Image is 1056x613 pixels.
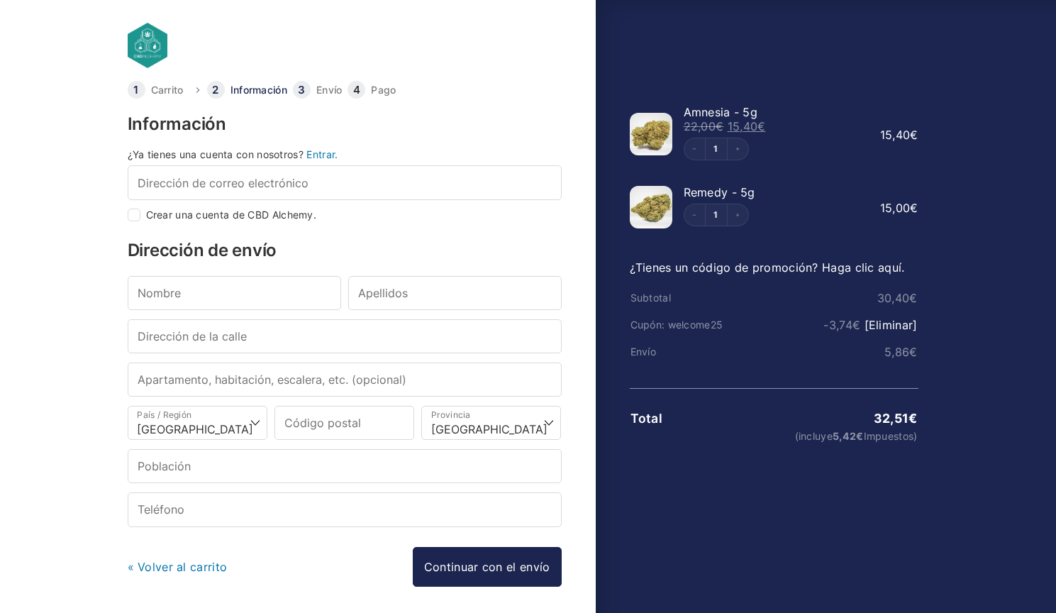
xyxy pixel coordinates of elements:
[726,431,917,441] small: (incluye Impuestos)
[880,201,918,215] bdi: 15,00
[128,449,562,483] input: Población
[727,204,748,226] button: Increment
[757,119,765,133] span: €
[909,291,917,305] span: €
[128,319,562,353] input: Dirección de la calle
[829,318,861,332] span: 3,74
[908,411,917,426] span: €
[151,85,184,95] a: Carrito
[852,318,860,332] span: €
[684,138,706,160] button: Decrement
[909,345,917,359] span: €
[684,185,755,199] span: Remedy - 5g
[706,211,727,219] a: Edit
[716,119,723,133] span: €
[728,119,766,133] bdi: 15,40
[230,85,287,95] a: Información
[833,430,864,442] span: 5,42
[274,406,414,440] input: Código postal
[630,346,726,358] th: Envío
[910,201,918,215] span: €
[128,276,341,310] input: Nombre
[413,547,562,587] a: Continuar con el envío
[630,412,726,426] th: Total
[128,165,562,199] input: Dirección de correo electrónico
[684,119,724,133] bdi: 22,00
[146,210,317,220] label: Crear una cuenta de CBD Alchemy.
[306,148,338,160] a: Entrar.
[706,145,727,153] a: Edit
[128,116,562,133] h3: Información
[128,242,562,259] h3: Dirección de envío
[128,363,562,397] input: Apartamento, habitación, escalera, etc. (opcional)
[128,492,562,526] input: Teléfono
[630,292,726,304] th: Subtotal
[910,128,918,142] span: €
[630,260,905,275] a: ¿Tienes un código de promoción? Haga clic aquí.
[877,291,918,305] bdi: 30,40
[684,105,758,119] span: Amnesia - 5g
[128,148,304,160] span: ¿Ya tienes una cuenta con nosotros?
[128,560,228,574] a: « Volver al carrito
[316,85,343,95] a: Envío
[371,85,396,95] a: Pago
[884,345,918,359] bdi: 5,86
[684,204,706,226] button: Decrement
[865,318,918,332] a: [Eliminar]
[727,138,748,160] button: Increment
[726,319,918,331] td: -
[630,319,726,331] th: Cupón: welcome25
[856,430,863,442] span: €
[874,411,918,426] bdi: 32,51
[348,276,562,310] input: Apellidos
[880,128,918,142] bdi: 15,40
